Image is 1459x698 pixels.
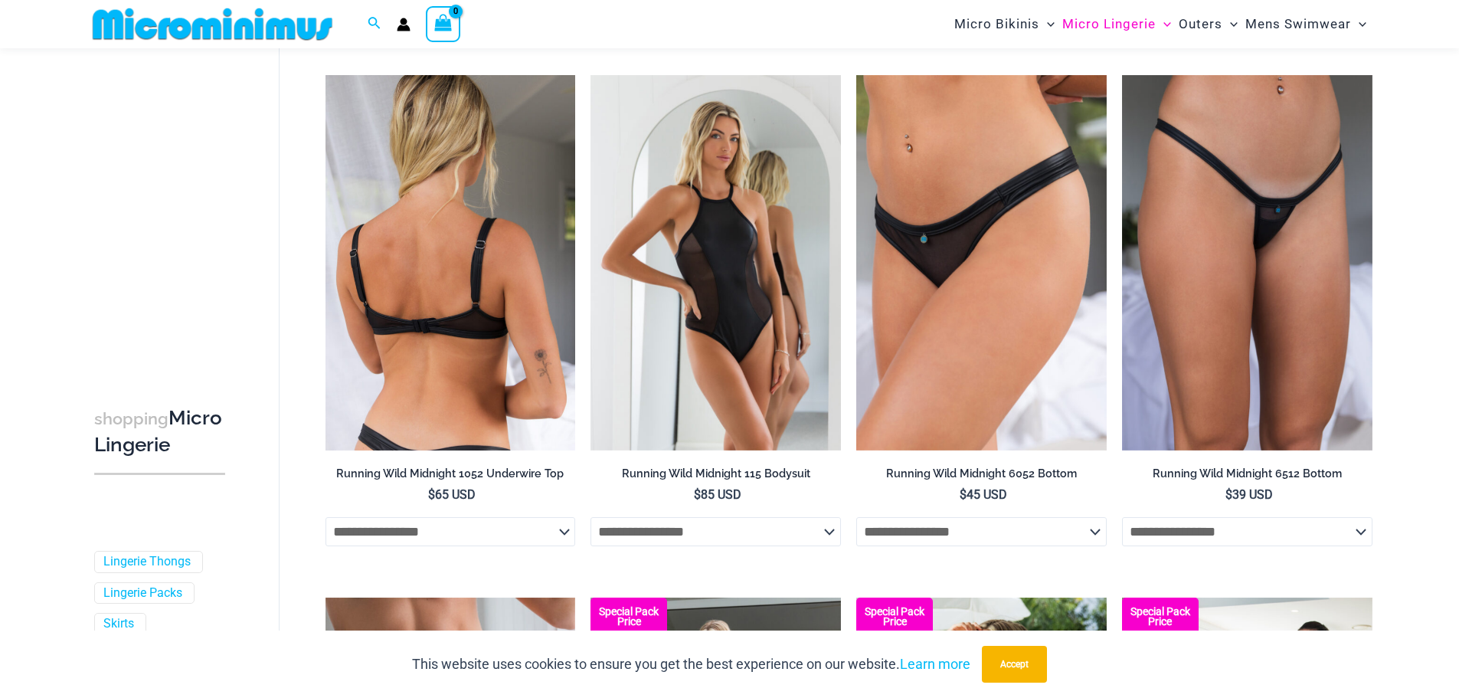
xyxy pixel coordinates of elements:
b: Special Pack Price [856,607,933,627]
a: Lingerie Thongs [103,554,191,570]
h3: Micro Lingerie [94,405,225,458]
a: Running Wild Midnight 115 Bodysuit [590,467,841,487]
img: Running Wild Midnight 6052 Bottom 01 [856,75,1107,451]
a: Running Wild Midnight 115 Bodysuit 02Running Wild Midnight 115 Bodysuit 12Running Wild Midnight 1... [590,75,841,451]
span: Menu Toggle [1222,5,1238,44]
a: Search icon link [368,15,381,34]
img: Running Wild Midnight 6512 Bottom 10 [1122,75,1372,451]
b: Special Pack Price [1122,607,1199,627]
bdi: 45 USD [960,487,1007,502]
span: Menu Toggle [1156,5,1171,44]
button: Accept [982,646,1047,683]
span: Micro Lingerie [1062,5,1156,44]
a: Lingerie Packs [103,585,182,601]
span: Outers [1179,5,1222,44]
a: Micro LingerieMenu ToggleMenu Toggle [1058,5,1175,44]
a: Running Wild Midnight 6052 Bottom [856,467,1107,487]
span: shopping [94,409,168,428]
bdi: 65 USD [428,487,476,502]
b: Special Pack Price [590,607,667,627]
a: Running Wild Midnight 6512 Bottom 10Running Wild Midnight 6512 Bottom 2Running Wild Midnight 6512... [1122,75,1372,451]
a: Running Wild Midnight 6512 Bottom [1122,467,1372,487]
bdi: 85 USD [694,487,741,502]
h2: Running Wild Midnight 1052 Underwire Top [325,467,576,481]
a: Skirts [103,617,134,633]
h2: Running Wild Midnight 6512 Bottom [1122,467,1372,481]
a: Learn more [900,656,970,672]
a: Running Wild Midnight 1052 Top 01Running Wild Midnight 1052 Top 6052 Bottom 06Running Wild Midnig... [325,75,576,451]
span: Mens Swimwear [1245,5,1351,44]
a: Running Wild Midnight 6052 Bottom 01Running Wild Midnight 1052 Top 6052 Bottom 05Running Wild Mid... [856,75,1107,451]
span: $ [428,487,435,502]
img: Running Wild Midnight 115 Bodysuit 02 [590,75,841,451]
span: Menu Toggle [1351,5,1366,44]
bdi: 39 USD [1225,487,1273,502]
span: Micro Bikinis [954,5,1039,44]
img: Running Wild Midnight 1052 Top 6052 Bottom 06 [325,75,576,451]
img: MM SHOP LOGO FLAT [87,7,339,41]
span: $ [694,487,701,502]
a: Running Wild Midnight 1052 Underwire Top [325,467,576,487]
iframe: TrustedSite Certified [94,51,232,358]
h2: Running Wild Midnight 115 Bodysuit [590,467,841,481]
p: This website uses cookies to ensure you get the best experience on our website. [412,653,970,676]
a: Micro BikinisMenu ToggleMenu Toggle [950,5,1058,44]
span: $ [1225,487,1232,502]
span: $ [960,487,967,502]
nav: Site Navigation [948,2,1373,46]
h2: Running Wild Midnight 6052 Bottom [856,467,1107,481]
a: Account icon link [397,18,411,31]
a: Mens SwimwearMenu ToggleMenu Toggle [1241,5,1370,44]
a: View Shopping Cart, empty [426,6,461,41]
a: OutersMenu ToggleMenu Toggle [1175,5,1241,44]
span: Menu Toggle [1039,5,1055,44]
